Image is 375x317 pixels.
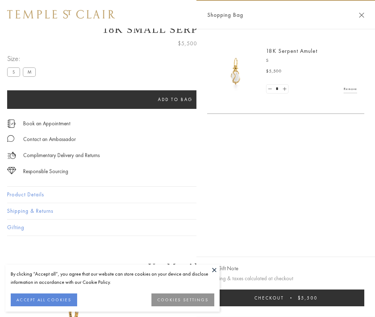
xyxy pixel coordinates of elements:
span: Checkout [254,295,284,301]
span: Shopping Bag [207,10,243,20]
a: Set quantity to 0 [266,85,274,94]
label: S [7,67,20,76]
img: icon_delivery.svg [7,151,16,160]
span: $5,500 [266,68,282,75]
button: Gifting [7,220,368,236]
a: Set quantity to 2 [281,85,288,94]
p: Shipping & taxes calculated at checkout [207,274,364,283]
span: Add to bag [158,96,193,102]
a: Remove [344,85,357,93]
h3: You May Also Like [18,261,357,273]
img: icon_appointment.svg [7,120,16,128]
img: MessageIcon-01_2.svg [7,135,14,142]
div: By clicking “Accept all”, you agree that our website can store cookies on your device and disclos... [11,270,214,286]
button: Add to bag [7,90,344,109]
span: $5,500 [298,295,317,301]
div: Contact an Ambassador [23,135,76,144]
a: 18K Serpent Amulet [266,47,317,55]
button: Checkout $5,500 [207,290,364,306]
button: ACCEPT ALL COOKIES [11,293,77,306]
img: icon_sourcing.svg [7,167,16,174]
img: Temple St. Clair [7,10,115,19]
span: $5,500 [178,39,197,48]
button: COOKIES SETTINGS [151,293,214,306]
p: Complimentary Delivery and Returns [23,151,100,160]
p: S [266,57,357,64]
button: Product Details [7,187,368,203]
span: Size: [7,53,39,65]
h1: 18K Small Serpent Amulet [7,23,368,35]
img: P51836-E11SERPPV [214,50,257,93]
a: Book an Appointment [23,120,70,127]
button: Shipping & Returns [7,203,368,219]
button: Close Shopping Bag [359,12,364,18]
button: Add Gift Note [207,264,238,273]
label: M [23,67,36,76]
div: Responsible Sourcing [23,167,68,176]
